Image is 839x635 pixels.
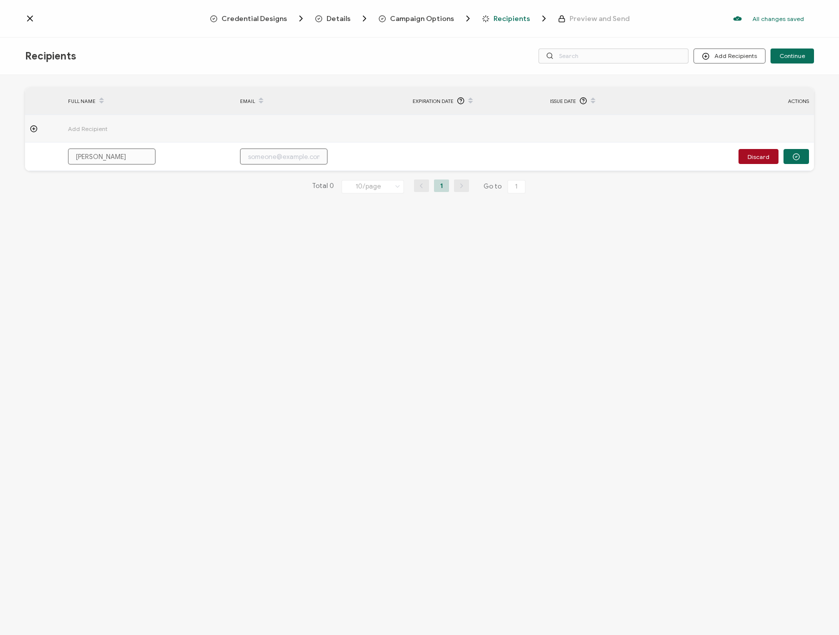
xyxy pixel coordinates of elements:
[68,148,155,164] input: Jane Doe
[63,92,235,109] div: FULL NAME
[752,15,804,22] p: All changes saved
[315,13,369,23] span: Details
[738,149,778,164] button: Discard
[412,95,453,107] span: Expiration Date
[693,48,765,63] button: Add Recipients
[68,123,163,134] span: Add Recipient
[210,13,629,23] div: Breadcrumb
[341,180,404,193] input: Select
[378,13,473,23] span: Campaign Options
[558,15,629,22] span: Preview and Send
[538,48,688,63] input: Search
[235,92,407,109] div: EMAIL
[210,13,306,23] span: Credential Designs
[312,179,334,193] span: Total 0
[221,15,287,22] span: Credential Designs
[550,95,576,107] span: Issue Date
[770,48,814,63] button: Continue
[326,15,350,22] span: Details
[390,15,454,22] span: Campaign Options
[493,15,530,22] span: Recipients
[482,13,549,23] span: Recipients
[789,587,839,635] iframe: Chat Widget
[240,148,327,164] input: someone@example.com
[434,179,449,192] li: 1
[779,53,805,59] span: Continue
[569,15,629,22] span: Preview and Send
[25,50,76,62] span: Recipients
[483,179,527,193] span: Go to
[719,95,814,107] div: ACTIONS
